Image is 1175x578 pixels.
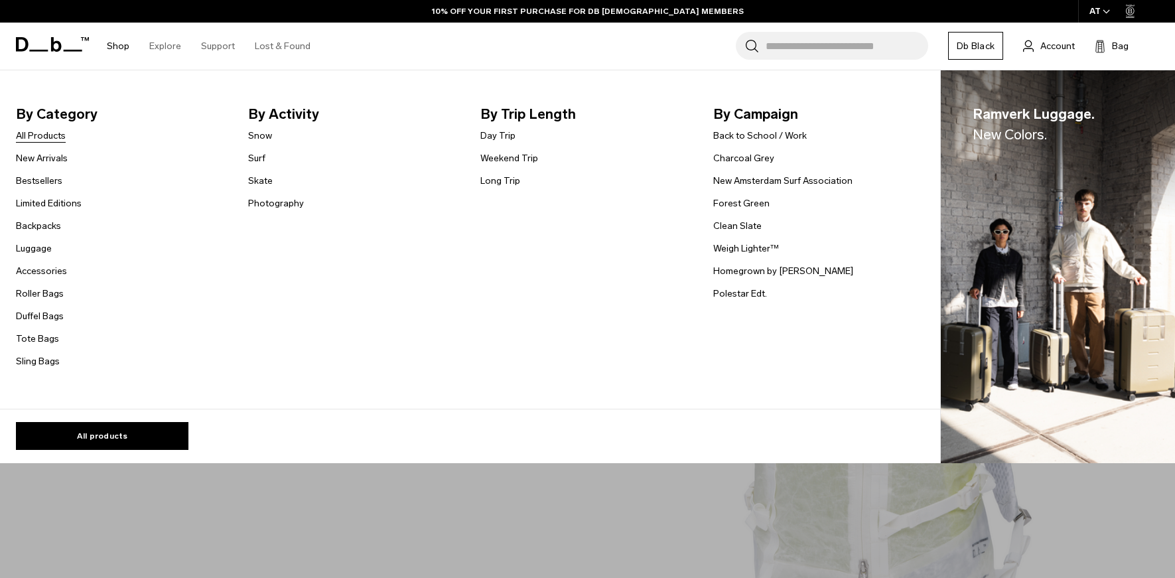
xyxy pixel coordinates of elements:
[713,174,853,188] a: New Amsterdam Surf Association
[248,104,459,125] span: By Activity
[1040,39,1075,53] span: Account
[16,219,61,233] a: Backpacks
[713,151,774,165] a: Charcoal Grey
[480,104,691,125] span: By Trip Length
[107,23,129,70] a: Shop
[480,151,538,165] a: Weekend Trip
[16,174,62,188] a: Bestsellers
[248,196,304,210] a: Photography
[149,23,181,70] a: Explore
[1095,38,1129,54] button: Bag
[713,264,853,278] a: Homegrown by [PERSON_NAME]
[248,151,265,165] a: Surf
[248,174,273,188] a: Skate
[713,219,762,233] a: Clean Slate
[713,104,924,125] span: By Campaign
[16,354,60,368] a: Sling Bags
[1112,39,1129,53] span: Bag
[941,70,1175,464] img: Db
[16,332,59,346] a: Tote Bags
[16,242,52,255] a: Luggage
[713,196,770,210] a: Forest Green
[1023,38,1075,54] a: Account
[973,126,1047,143] span: New Colors.
[16,264,67,278] a: Accessories
[16,104,227,125] span: By Category
[480,129,516,143] a: Day Trip
[201,23,235,70] a: Support
[255,23,311,70] a: Lost & Found
[16,196,82,210] a: Limited Editions
[713,242,779,255] a: Weigh Lighter™
[97,23,320,70] nav: Main Navigation
[948,32,1003,60] a: Db Black
[248,129,272,143] a: Snow
[713,287,767,301] a: Polestar Edt.
[16,151,68,165] a: New Arrivals
[16,309,64,323] a: Duffel Bags
[941,70,1175,464] a: Ramverk Luggage.New Colors. Db
[16,422,188,450] a: All products
[16,287,64,301] a: Roller Bags
[432,5,744,17] a: 10% OFF YOUR FIRST PURCHASE FOR DB [DEMOGRAPHIC_DATA] MEMBERS
[16,129,66,143] a: All Products
[480,174,520,188] a: Long Trip
[973,104,1095,145] span: Ramverk Luggage.
[713,129,807,143] a: Back to School / Work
